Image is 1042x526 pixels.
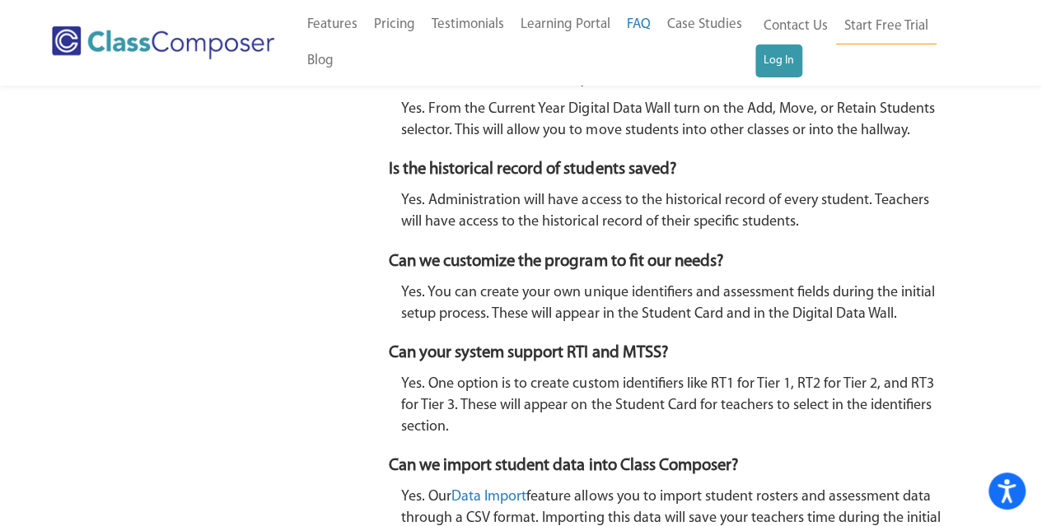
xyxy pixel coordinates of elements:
[755,8,978,77] nav: Header Menu
[389,343,667,361] strong: Can your system support RTI and MTSS?
[401,282,941,324] p: Yes. You can create your own unique identifiers and assessment fields during the initial setup pr...
[401,190,941,233] p: Yes. Administration will have access to the historical record of every student. Teachers will hav...
[659,7,750,43] a: Case Studies
[401,373,941,437] p: Yes. One option is to create custom identifiers like RT1 for Tier 1, RT2 for Tier 2, and RT3 for ...
[389,45,883,86] strong: Can we move students into other classes after we’ve migrated all of our students to the next scho...
[512,7,619,43] a: Learning Portal
[52,26,274,59] img: Class Composer
[423,7,512,43] a: Testimonials
[836,8,937,45] a: Start Free Trial
[619,7,659,43] a: FAQ
[389,456,737,473] strong: Can we import student data into Class Composer?
[451,489,526,504] a: Data Import
[299,7,366,43] a: Features
[299,43,342,79] a: Blog
[755,8,836,44] a: Contact Us
[366,7,423,43] a: Pricing
[389,161,675,178] strong: Is the historical record of students saved?
[389,252,722,269] strong: Can we customize the program to fit our needs?
[401,99,941,142] p: Yes. From the Current Year Digital Data Wall turn on the Add, Move, or Retain Students selector. ...
[755,44,802,77] a: Log In
[299,7,755,79] nav: Header Menu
